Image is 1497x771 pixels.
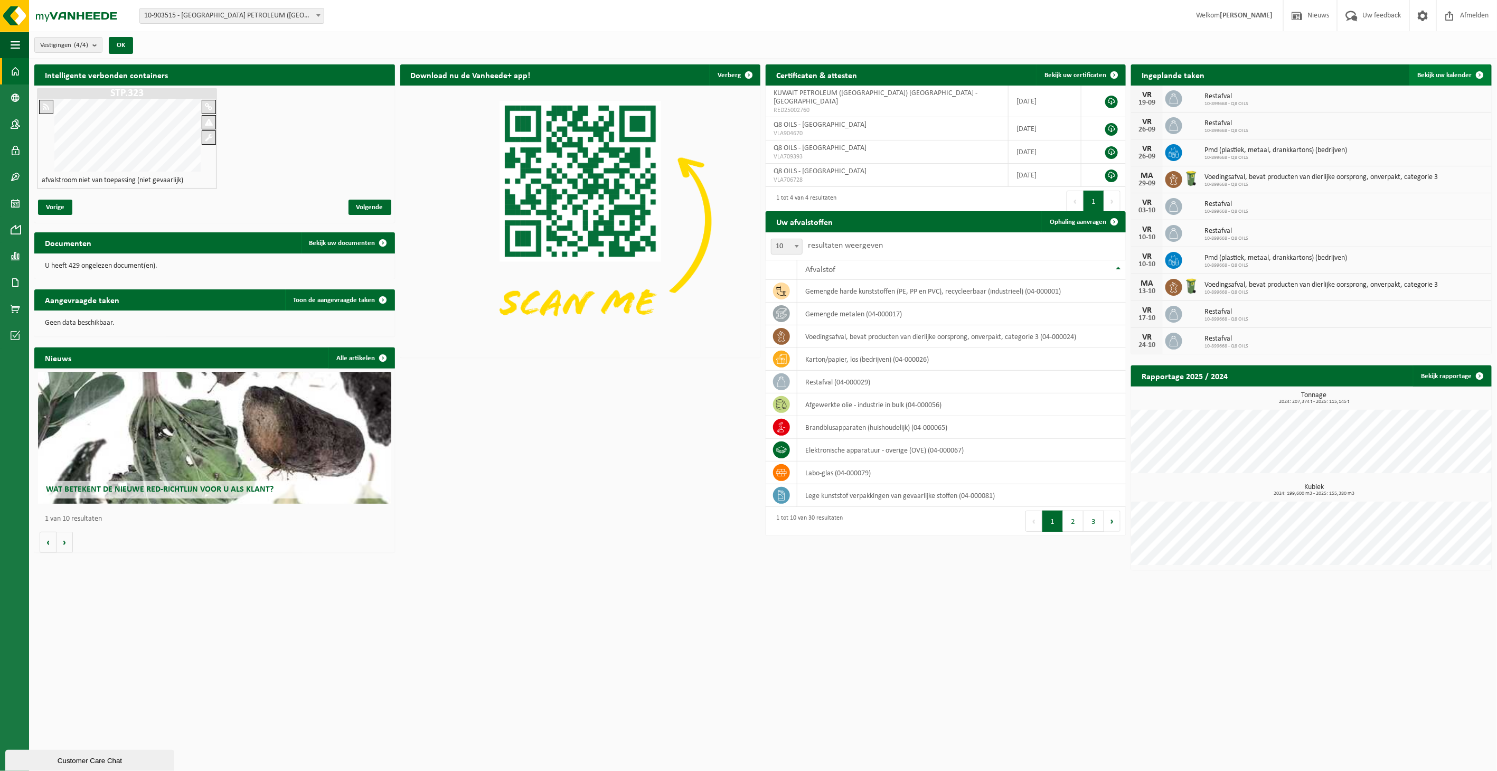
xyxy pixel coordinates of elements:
[1136,288,1157,295] div: 13-10
[805,266,835,274] span: Afvalstof
[797,484,1126,507] td: lege kunststof verpakkingen van gevaarlijke stoffen (04-000081)
[797,280,1126,303] td: gemengde harde kunststoffen (PE, PP en PVC), recycleerbaar (industrieel) (04-000001)
[1050,219,1106,225] span: Ophaling aanvragen
[1136,333,1157,342] div: VR
[1136,207,1157,214] div: 03-10
[1136,491,1492,496] span: 2024: 199,600 m3 - 2025: 155,380 m3
[1204,101,1248,107] span: 10-899668 - Q8 OILS
[1418,72,1472,79] span: Bekijk uw kalender
[109,37,133,54] button: OK
[1063,511,1084,532] button: 2
[1136,392,1492,405] h3: Tonnage
[1182,277,1200,295] img: WB-0140-HPE-GN-50
[1204,128,1248,134] span: 10-899668 - Q8 OILS
[34,37,102,53] button: Vestigingen(4/4)
[1204,200,1248,209] span: Restafval
[1136,315,1157,322] div: 17-10
[718,72,741,79] span: Verberg
[1204,308,1248,316] span: Restafval
[45,515,390,523] p: 1 van 10 resultaten
[771,239,802,254] span: 10
[1220,12,1273,20] strong: [PERSON_NAME]
[38,200,72,215] span: Vorige
[1136,306,1157,315] div: VR
[774,129,1000,138] span: VLA904670
[797,416,1126,439] td: brandblusapparaten (huishoudelijk) (04-000065)
[1204,227,1248,236] span: Restafval
[1136,342,1157,349] div: 24-10
[38,372,391,504] a: Wat betekent de nieuwe RED-richtlijn voor u als klant?
[1204,119,1248,128] span: Restafval
[1136,118,1157,126] div: VR
[1204,236,1248,242] span: 10-899668 - Q8 OILS
[1131,64,1215,85] h2: Ingeplande taken
[774,89,977,106] span: KUWAIT PETROLEUM ([GEOGRAPHIC_DATA]) [GEOGRAPHIC_DATA] - [GEOGRAPHIC_DATA]
[294,297,375,304] span: Toon de aangevraagde taken
[774,144,867,152] span: Q8 OILS - [GEOGRAPHIC_DATA]
[328,347,394,369] a: Alle artikelen
[34,64,395,85] h2: Intelligente verbonden containers
[1136,172,1157,180] div: MA
[1042,511,1063,532] button: 1
[57,532,73,553] button: Volgende
[1204,254,1347,262] span: Pmd (plastiek, metaal, drankkartons) (bedrijven)
[349,200,391,215] span: Volgende
[1136,399,1492,405] span: 2024: 207,374 t - 2025: 115,145 t
[1204,262,1347,269] span: 10-899668 - Q8 OILS
[74,42,88,49] count: (4/4)
[1041,211,1125,232] a: Ophaling aanvragen
[285,289,394,311] a: Toon de aangevraagde taken
[797,393,1126,416] td: afgewerkte olie - industrie in bulk (04-000056)
[40,88,214,99] h1: STP.323
[797,348,1126,371] td: karton/papier, los (bedrijven) (04-000026)
[797,439,1126,462] td: elektronische apparatuur - overige (OVE) (04-000067)
[1136,234,1157,241] div: 10-10
[1136,225,1157,234] div: VR
[1104,511,1121,532] button: Next
[1204,173,1438,182] span: Voedingsafval, bevat producten van dierlijke oorsprong, onverpakt, categorie 3
[45,319,384,327] p: Geen data beschikbaar.
[766,211,843,232] h2: Uw afvalstoffen
[1204,335,1248,343] span: Restafval
[774,106,1000,115] span: RED25002760
[1204,316,1248,323] span: 10-899668 - Q8 OILS
[1084,191,1104,212] button: 1
[1009,117,1081,140] td: [DATE]
[1136,279,1157,288] div: MA
[1204,209,1248,215] span: 10-899668 - Q8 OILS
[1204,92,1248,101] span: Restafval
[1204,281,1438,289] span: Voedingsafval, bevat producten van dierlijke oorsprong, onverpakt, categorie 3
[1136,153,1157,161] div: 26-09
[1413,365,1491,387] a: Bekijk rapportage
[797,462,1126,484] td: labo-glas (04-000079)
[40,532,57,553] button: Vorige
[1136,145,1157,153] div: VR
[45,262,384,270] p: U heeft 429 ongelezen document(en).
[1136,180,1157,187] div: 29-09
[400,86,761,356] img: Download de VHEPlus App
[797,371,1126,393] td: restafval (04-000029)
[1409,64,1491,86] a: Bekijk uw kalender
[140,8,324,23] span: 10-903515 - KUWAIT PETROLEUM (BELGIUM) NV - ANTWERPEN
[771,510,843,533] div: 1 tot 10 van 30 resultaten
[1136,99,1157,107] div: 19-09
[1204,289,1438,296] span: 10-899668 - Q8 OILS
[1204,343,1248,350] span: 10-899668 - Q8 OILS
[774,167,867,175] span: Q8 OILS - [GEOGRAPHIC_DATA]
[797,325,1126,348] td: voedingsafval, bevat producten van dierlijke oorsprong, onverpakt, categorie 3 (04-000024)
[1136,252,1157,261] div: VR
[1009,164,1081,187] td: [DATE]
[34,289,130,310] h2: Aangevraagde taken
[808,241,883,250] label: resultaten weergeven
[1204,146,1347,155] span: Pmd (plastiek, metaal, drankkartons) (bedrijven)
[1136,484,1492,496] h3: Kubiek
[1204,155,1347,161] span: 10-899668 - Q8 OILS
[5,748,176,771] iframe: chat widget
[1136,126,1157,134] div: 26-09
[774,176,1000,184] span: VLA706728
[42,177,183,184] h4: afvalstroom niet van toepassing (niet gevaarlijk)
[1136,91,1157,99] div: VR
[1204,182,1438,188] span: 10-899668 - Q8 OILS
[1182,170,1200,187] img: WB-0140-HPE-GN-50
